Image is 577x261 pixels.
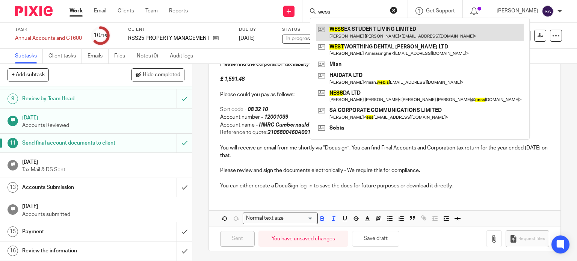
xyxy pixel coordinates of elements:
span: In progress [286,36,313,41]
em: 08 32 10 [248,107,268,112]
img: svg%3E [542,5,554,17]
p: Account name - [220,121,550,129]
p: Reference to quote: [220,129,550,136]
h1: [DATE] [22,112,184,122]
p: Account number - [220,113,550,121]
a: Reports [169,7,188,15]
div: 9 [8,94,18,104]
em: 12001039 [264,115,288,120]
span: Get Support [426,8,455,14]
button: Request files [506,230,549,247]
a: Emails [88,49,109,63]
div: 13 [8,182,18,193]
p: [PERSON_NAME] [497,7,538,15]
a: Notes (0) [137,49,164,63]
button: Clear [390,6,397,14]
p: You will receive an email from me shortly via “Docusign”. You can find Final Accounts and Corpora... [220,144,550,160]
div: 10 [94,31,107,40]
button: Hide completed [131,68,184,81]
span: Normal text size [245,214,285,222]
label: Due by [239,27,273,33]
a: Clients [118,7,134,15]
button: Save draft [352,231,399,247]
p: Tax Mail & DS Sent [22,166,184,173]
img: Pixie [15,6,53,16]
label: Task [15,27,82,33]
em: £ 1,591.48 [220,77,245,82]
em: 2105800460A00108A [267,130,320,135]
span: Hide completed [143,72,180,78]
p: RSS25 PROPERTY MANAGEMENT LTD [128,35,209,42]
label: Status [282,27,357,33]
p: Please find the corporation tax liability payable on or before [DATE]. [220,60,550,68]
a: Team [145,7,158,15]
p: You can either create a DocuSign log-in to save the docs for future purposes or download it direc... [220,182,550,190]
a: Audit logs [170,49,199,63]
h1: [DATE] [22,157,184,166]
h1: Payment [22,226,120,237]
em: HMRC Cumbernauld [259,122,309,128]
h1: Send final account documents to client [22,137,120,149]
input: Sent [220,231,255,247]
h1: Review by Team Head [22,93,120,104]
div: 15 [8,226,18,237]
button: + Add subtask [8,68,49,81]
label: Client [128,27,230,33]
a: Client tasks [48,49,82,63]
a: Work [69,7,83,15]
p: Please could you pay as follows: [220,91,550,98]
a: Files [114,49,131,63]
p: Please review and sign the documents electronically - We require this for compliance. [220,167,550,174]
div: 16 [8,246,18,256]
div: Search for option [243,213,318,224]
a: Email [94,7,106,15]
p: Sort code - [220,106,550,113]
span: [DATE] [239,36,255,41]
h1: [DATE] [22,201,184,210]
div: Annual Accounts and CT600 [15,35,82,42]
span: Request files [518,236,545,242]
input: Search for option [286,214,313,222]
small: /16 [100,34,107,38]
a: Subtasks [15,49,43,63]
div: 11 [8,138,18,148]
p: Accounts Reviewed [22,122,184,129]
h1: Review the information [22,245,120,256]
h1: Accounts Submission [22,182,120,193]
div: You have unsaved changes [258,231,348,247]
input: Search [317,9,385,16]
p: Accounts submitted [22,211,184,218]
